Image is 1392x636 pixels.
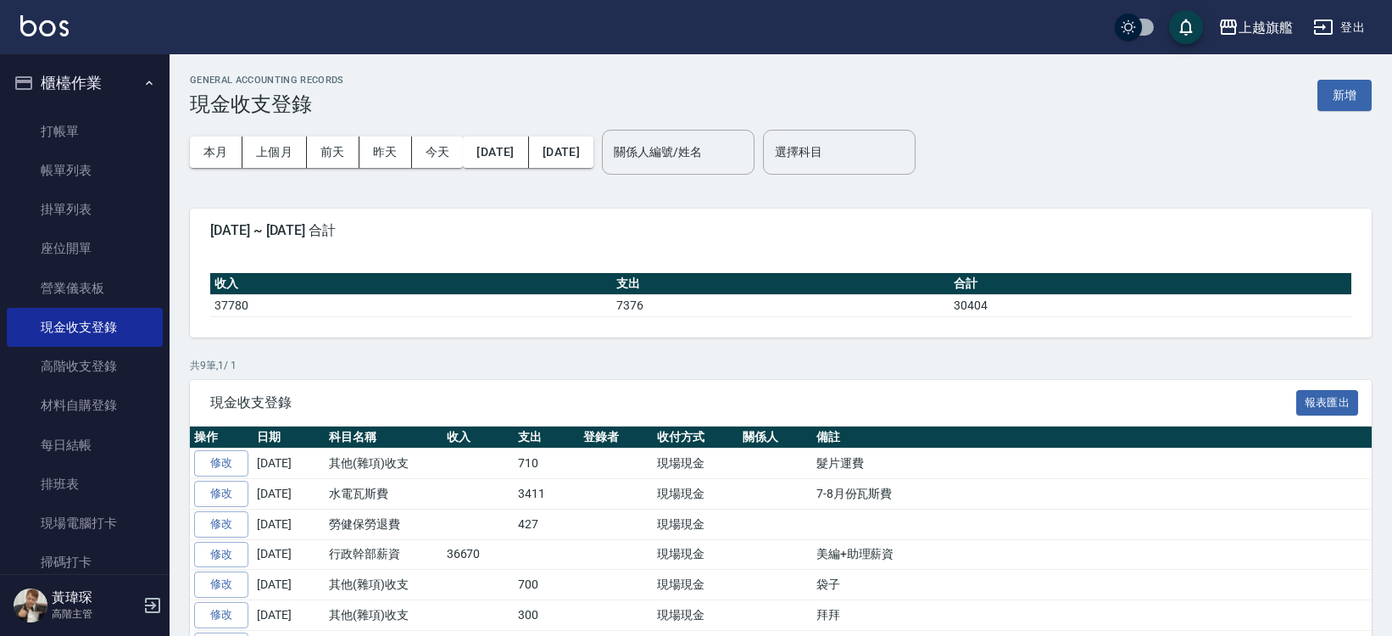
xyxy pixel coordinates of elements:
button: 本月 [190,137,242,168]
td: [DATE] [253,539,325,570]
td: 7-8月份瓦斯費 [812,479,1372,510]
td: 行政幹部薪資 [325,539,443,570]
th: 合計 [949,273,1351,295]
th: 操作 [190,427,253,449]
a: 現場電腦打卡 [7,504,163,543]
td: 其他(雜項)收支 [325,600,443,631]
th: 支出 [514,427,579,449]
button: 昨天 [359,137,412,168]
td: 美編+助理薪資 [812,539,1372,570]
td: 其他(雜項)收支 [325,570,443,600]
td: 現場現金 [653,449,738,479]
button: 上個月 [242,137,307,168]
th: 日期 [253,427,325,449]
td: 7376 [612,294,949,316]
td: 700 [514,570,579,600]
button: 今天 [412,137,464,168]
p: 共 9 筆, 1 / 1 [190,358,1372,373]
td: 36670 [443,539,515,570]
td: 現場現金 [653,509,738,539]
a: 修改 [194,481,248,507]
th: 登錄者 [579,427,653,449]
a: 帳單列表 [7,151,163,190]
td: 現場現金 [653,570,738,600]
a: 每日結帳 [7,426,163,465]
h5: 黃瑋琛 [52,589,138,606]
button: [DATE] [463,137,528,168]
a: 現金收支登錄 [7,308,163,347]
td: 427 [514,509,579,539]
p: 高階主管 [52,606,138,622]
img: Logo [20,15,69,36]
a: 新增 [1317,86,1372,103]
h2: GENERAL ACCOUNTING RECORDS [190,75,344,86]
span: 現金收支登錄 [210,394,1296,411]
td: 其他(雜項)收支 [325,449,443,479]
td: 勞健保勞退費 [325,509,443,539]
a: 掛單列表 [7,190,163,229]
td: 拜拜 [812,600,1372,631]
span: [DATE] ~ [DATE] 合計 [210,222,1351,239]
a: 修改 [194,542,248,568]
a: 修改 [194,602,248,628]
a: 材料自購登錄 [7,386,163,425]
td: [DATE] [253,479,325,510]
td: [DATE] [253,600,325,631]
td: 水電瓦斯費 [325,479,443,510]
td: 現場現金 [653,539,738,570]
button: 新增 [1317,80,1372,111]
button: 上越旗艦 [1211,10,1300,45]
a: 修改 [194,450,248,477]
button: 前天 [307,137,359,168]
td: [DATE] [253,449,325,479]
td: [DATE] [253,509,325,539]
th: 科目名稱 [325,427,443,449]
a: 營業儀表板 [7,269,163,308]
a: 高階收支登錄 [7,347,163,386]
button: save [1169,10,1203,44]
button: 報表匯出 [1296,390,1359,416]
a: 座位開單 [7,229,163,268]
a: 修改 [194,572,248,598]
th: 收付方式 [653,427,738,449]
th: 收入 [210,273,612,295]
td: 37780 [210,294,612,316]
td: 現場現金 [653,479,738,510]
a: 修改 [194,511,248,538]
a: 排班表 [7,465,163,504]
td: 710 [514,449,579,479]
td: 300 [514,600,579,631]
td: 袋子 [812,570,1372,600]
td: 30404 [949,294,1351,316]
a: 打帳單 [7,112,163,151]
td: 3411 [514,479,579,510]
td: 現場現金 [653,600,738,631]
button: 櫃檯作業 [7,61,163,105]
th: 關係人 [738,427,812,449]
h3: 現金收支登錄 [190,92,344,116]
th: 收入 [443,427,515,449]
th: 支出 [612,273,949,295]
button: 登出 [1306,12,1372,43]
td: [DATE] [253,570,325,600]
td: 髮片運費 [812,449,1372,479]
th: 備註 [812,427,1372,449]
button: [DATE] [529,137,593,168]
a: 報表匯出 [1296,393,1359,410]
a: 掃碼打卡 [7,543,163,582]
img: Person [14,589,47,622]
div: 上越旗艦 [1239,17,1293,38]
